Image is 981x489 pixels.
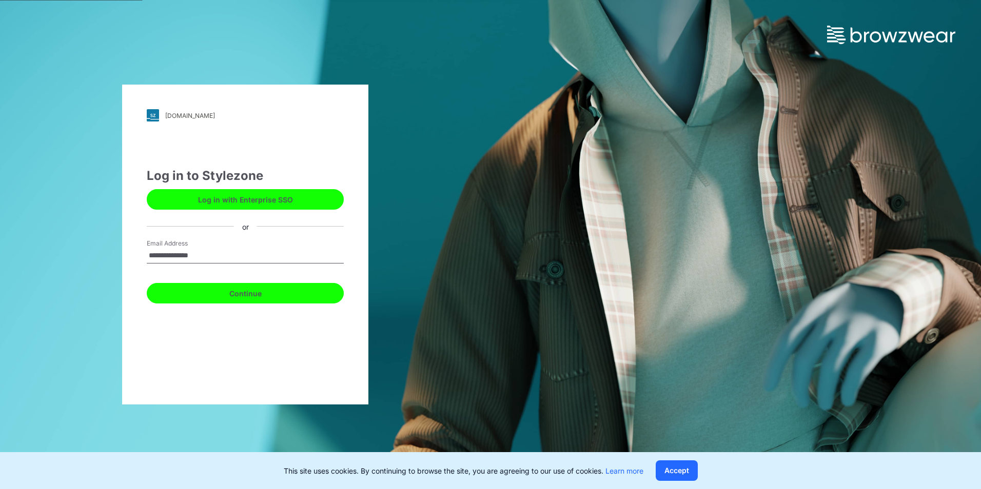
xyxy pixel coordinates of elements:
[165,112,215,119] div: [DOMAIN_NAME]
[605,466,643,475] a: Learn more
[147,167,344,185] div: Log in to Stylezone
[147,189,344,210] button: Log in with Enterprise SSO
[147,109,159,121] img: svg+xml;base64,PHN2ZyB3aWR0aD0iMjgiIGhlaWdodD0iMjgiIHZpZXdCb3g9IjAgMCAyOCAyOCIgZmlsbD0ibm9uZSIgeG...
[284,465,643,476] p: This site uses cookies. By continuing to browse the site, you are agreeing to our use of cookies.
[827,26,955,44] img: browzwear-logo.73288ffb.svg
[147,239,219,248] label: Email Address
[656,460,698,481] button: Accept
[147,109,344,121] a: [DOMAIN_NAME]
[234,221,257,232] div: or
[147,283,344,303] button: Continue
